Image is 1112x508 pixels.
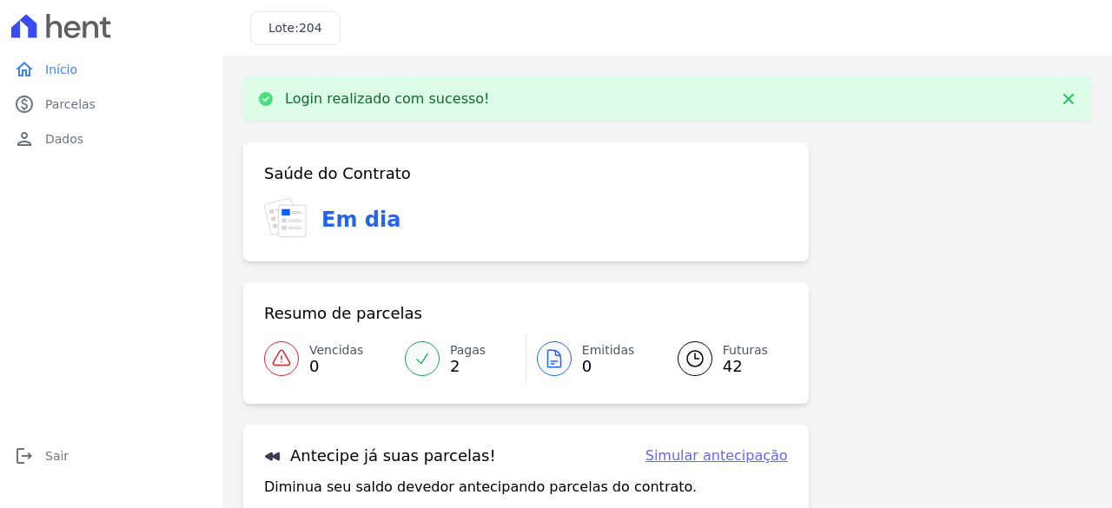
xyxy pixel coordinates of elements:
a: personDados [7,122,215,156]
span: 0 [309,360,363,373]
span: Emitidas [582,341,635,360]
span: Vencidas [309,341,363,360]
span: Dados [45,130,83,148]
span: Sair [45,447,69,465]
a: Vencidas 0 [264,334,394,383]
a: Simular antecipação [645,445,788,466]
h3: Antecipe já suas parcelas! [264,445,496,466]
i: logout [14,445,35,466]
a: logoutSair [7,439,215,473]
p: Diminua seu saldo devedor antecipando parcelas do contrato. [264,477,697,498]
h3: Saúde do Contrato [264,163,411,184]
i: home [14,59,35,80]
a: Futuras 42 [657,334,788,383]
a: paidParcelas [7,87,215,122]
i: paid [14,94,35,115]
span: 0 [582,360,635,373]
span: Pagas [450,341,486,360]
h3: Lote: [268,19,322,37]
span: Início [45,61,77,78]
p: Login realizado com sucesso! [285,90,490,108]
span: 2 [450,360,486,373]
span: 204 [299,21,322,35]
a: Pagas 2 [394,334,526,383]
span: 42 [723,360,768,373]
h3: Resumo de parcelas [264,303,422,324]
i: person [14,129,35,149]
a: homeInício [7,52,215,87]
h3: Em dia [321,204,400,235]
span: Parcelas [45,96,96,113]
a: Emitidas 0 [526,334,657,383]
span: Futuras [723,341,768,360]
